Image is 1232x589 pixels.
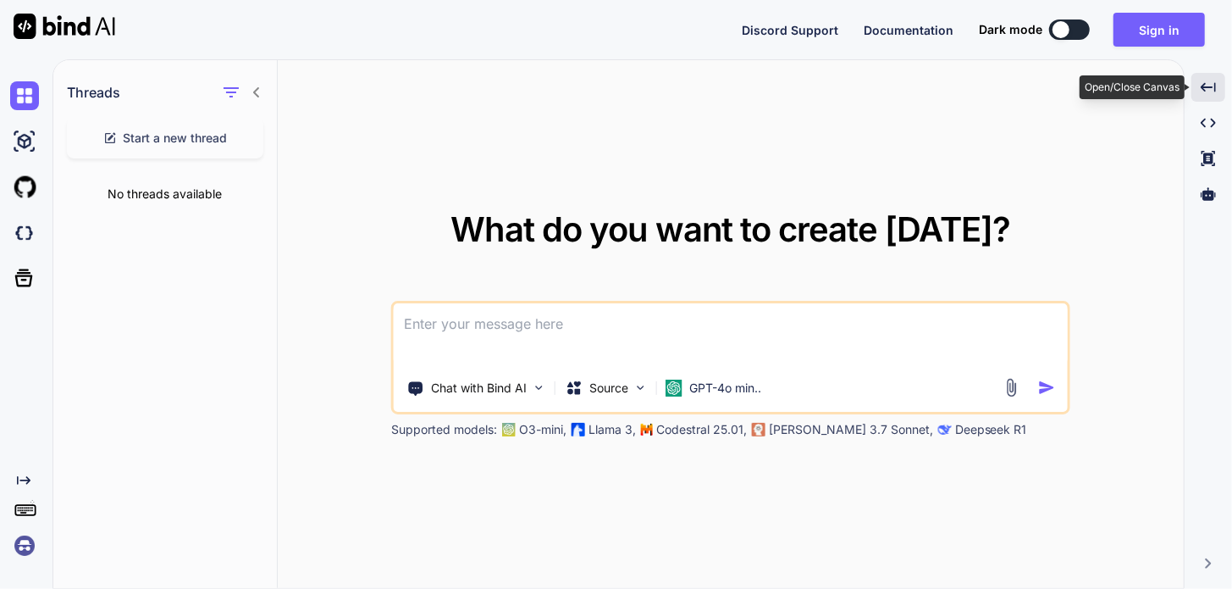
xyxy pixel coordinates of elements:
p: O3-mini, [519,421,566,438]
p: Source [589,380,628,397]
img: GPT-4 [502,423,516,436]
img: Pick Tools [532,381,546,395]
img: icon [1038,379,1056,397]
span: Discord Support [742,23,838,37]
p: Deepseek R1 [955,421,1027,438]
img: Pick Models [633,381,648,395]
img: chat [10,81,39,110]
p: Llama 3, [588,421,636,438]
div: Open/Close Canvas [1080,75,1185,99]
div: No threads available [53,172,277,216]
img: GPT-4o mini [666,380,682,397]
span: Dark mode [979,21,1042,38]
img: signin [10,531,39,560]
p: Codestral 25.01, [656,421,747,438]
img: attachment [1002,378,1021,397]
p: GPT-4o min.. [689,380,761,397]
img: githubLight [10,173,39,202]
img: ai-studio [10,127,39,156]
button: Sign in [1113,13,1205,47]
button: Discord Support [742,21,838,39]
img: claude [752,423,765,436]
img: Llama2 [572,423,585,436]
img: Mistral-AI [641,424,653,436]
p: [PERSON_NAME] 3.7 Sonnet, [769,421,933,438]
img: Bind AI [14,14,115,39]
button: Documentation [864,21,953,39]
span: Start a new thread [124,130,228,147]
h1: Threads [67,82,120,103]
img: claude [938,423,952,436]
img: darkCloudIdeIcon [10,219,39,247]
p: Chat with Bind AI [431,380,527,397]
p: Supported models: [391,421,497,438]
span: Documentation [864,23,953,37]
span: What do you want to create [DATE]? [450,208,1010,250]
